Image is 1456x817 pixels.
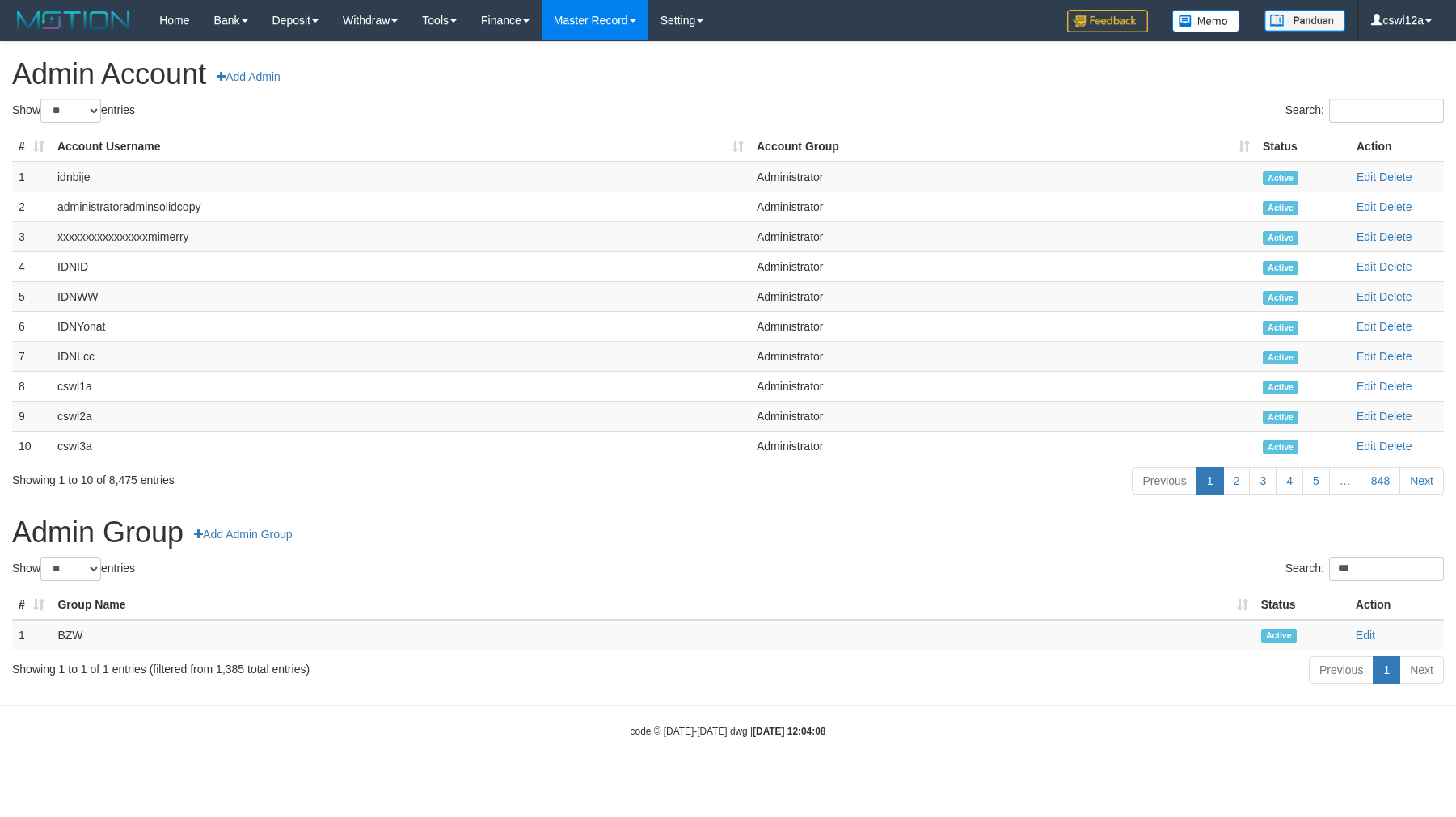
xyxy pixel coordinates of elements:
[12,8,135,32] img: MOTION_logo.png
[51,311,750,341] td: IDNYonat
[12,162,51,192] td: 1
[1357,380,1376,393] a: Edit
[1255,590,1349,620] th: Status
[40,99,101,123] select: Showentries
[1357,290,1376,303] a: Edit
[1379,200,1412,213] a: Delete
[12,557,135,581] label: Show entries
[1329,99,1444,123] input: Search:
[750,311,1256,341] td: Administrator
[631,726,826,737] small: code © [DATE]-[DATE] dwg |
[1263,351,1298,364] span: Active
[1399,656,1444,684] a: Next
[1256,132,1350,162] th: Status
[1263,411,1298,424] span: Active
[1329,557,1444,581] input: Search:
[12,251,51,281] td: 4
[750,401,1256,431] td: Administrator
[1379,260,1412,273] a: Delete
[51,371,750,401] td: cswl1a
[51,162,750,192] td: idnbije
[12,590,51,620] th: #: activate to sort column ascending
[1357,200,1376,213] a: Edit
[51,221,750,251] td: xxxxxxxxxxxxxxxxmimerry
[1249,467,1277,495] a: 3
[1357,320,1376,333] a: Edit
[12,281,51,311] td: 5
[750,221,1256,251] td: Administrator
[51,132,750,162] th: Account Username: activate to sort column ascending
[1132,467,1196,495] a: Previous
[750,192,1256,221] td: Administrator
[1357,230,1376,243] a: Edit
[12,99,135,123] label: Show entries
[1373,656,1400,684] a: 1
[1361,467,1400,495] a: 848
[12,58,1444,91] h1: Admin Account
[1196,467,1224,495] a: 1
[12,516,1444,549] h1: Admin Group
[184,520,303,548] a: Add Admin Group
[1349,590,1444,620] th: Action
[1263,201,1298,215] span: Active
[1379,290,1412,303] a: Delete
[750,162,1256,192] td: Administrator
[1357,440,1376,453] a: Edit
[51,431,750,461] td: cswl3a
[1264,10,1345,32] img: panduan.png
[12,192,51,221] td: 2
[12,341,51,371] td: 7
[12,221,51,251] td: 3
[51,192,750,221] td: administratoradminsolidcopy
[753,726,825,737] strong: [DATE] 12:04:08
[1263,440,1298,454] span: Active
[750,371,1256,401] td: Administrator
[206,63,291,91] a: Add Admin
[1261,629,1297,642] span: Active
[1356,629,1375,642] a: Edit
[1263,231,1298,245] span: Active
[1357,171,1376,183] a: Edit
[750,281,1256,311] td: Administrator
[1285,99,1444,123] label: Search:
[1357,410,1376,423] a: Edit
[1263,381,1298,394] span: Active
[12,620,51,650] td: 1
[1379,380,1412,393] a: Delete
[51,590,1254,620] th: Group Name: activate to sort column ascending
[1379,350,1412,363] a: Delete
[51,251,750,281] td: IDNID
[1329,467,1361,495] a: …
[1399,467,1444,495] a: Next
[12,132,51,162] th: #: activate to sort column ascending
[1379,320,1412,333] a: Delete
[1357,350,1376,363] a: Edit
[12,655,594,677] div: Showing 1 to 1 of 1 entries (filtered from 1,385 total entries)
[12,401,51,431] td: 9
[12,311,51,341] td: 6
[1379,171,1412,183] a: Delete
[750,341,1256,371] td: Administrator
[51,620,1254,650] td: BZW
[51,281,750,311] td: IDNWW
[750,251,1256,281] td: Administrator
[1067,10,1148,32] img: Feedback.jpg
[1302,467,1330,495] a: 5
[750,431,1256,461] td: Administrator
[1223,467,1251,495] a: 2
[750,132,1256,162] th: Account Group: activate to sort column ascending
[1276,467,1303,495] a: 4
[1263,321,1298,335] span: Active
[1263,261,1298,275] span: Active
[40,557,101,581] select: Showentries
[1309,656,1374,684] a: Previous
[12,465,594,488] div: Showing 1 to 10 of 8,475 entries
[1285,557,1444,581] label: Search:
[1172,10,1240,32] img: Button%20Memo.svg
[1263,291,1298,305] span: Active
[51,341,750,371] td: IDNLcc
[1357,260,1376,273] a: Edit
[1263,171,1298,185] span: Active
[1379,230,1412,243] a: Delete
[1379,440,1412,453] a: Delete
